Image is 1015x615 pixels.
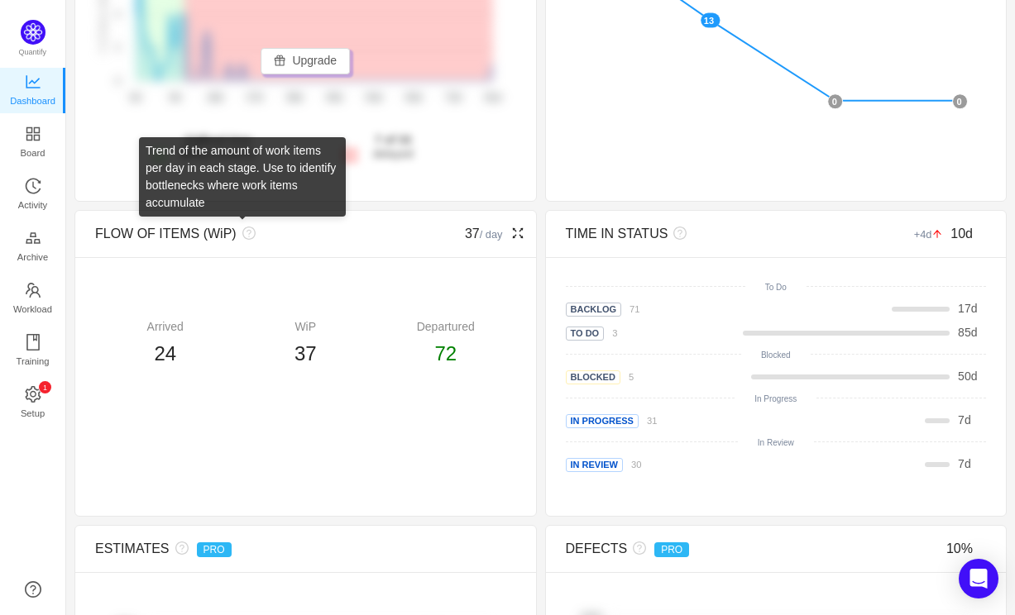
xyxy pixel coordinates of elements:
tspan: 18d [207,93,223,104]
a: icon: settingSetup [25,387,41,420]
span: 50 [958,369,971,383]
tspan: 54d [366,93,382,104]
span: 37 [294,342,317,365]
tspan: 63d [405,93,422,104]
div: Arrived [95,318,236,336]
div: Departured [376,318,516,336]
i: icon: arrow-up [932,229,943,240]
div: WiP [236,318,376,336]
i: icon: book [25,334,41,350]
span: Backlog [566,303,622,317]
div: FLOW OF ITEMS (WiP) [95,224,410,244]
div: Trend of the amount of work items per day in each stage. Use to identify bottlenecks where work i... [139,137,346,217]
div: 37 [410,224,515,244]
small: 5 [629,372,634,382]
div: TIME IN STATUS [566,224,881,244]
small: 3 [612,328,617,338]
span: 24 [154,342,176,365]
span: In Progress [566,414,639,428]
div: DEFECTS [566,539,881,559]
div: Open Intercom Messenger [959,559,998,598]
span: 10% [946,541,973,555]
i: icon: line-chart [25,74,41,90]
span: PRO [197,542,232,557]
tspan: 81d [485,93,501,104]
i: icon: question-circle [627,541,646,555]
i: icon: appstore [25,126,41,142]
a: Dashboard [25,74,41,107]
span: Training [16,345,49,378]
span: lead time [180,133,256,160]
a: Activity [25,179,41,212]
tspan: 9d [170,93,180,104]
i: icon: fullscreen [503,226,524,240]
span: Workload [13,293,52,326]
a: Workload [25,283,41,316]
span: Archive [17,241,48,274]
small: In Progress [754,394,797,403]
span: 17 [958,302,971,315]
a: Archive [25,231,41,264]
sup: 1 [39,381,51,393]
tspan: 45d [326,93,342,104]
a: Training [25,335,41,368]
small: / day [480,228,503,241]
a: 5 [620,369,634,383]
span: Blocked [566,370,620,384]
tspan: 72d [445,93,462,104]
span: 85 [958,326,971,339]
small: In Review [758,438,794,447]
small: Blocked [761,350,791,360]
i: icon: question-circle [668,226,687,240]
div: ESTIMATES [95,539,410,559]
tspan: 0 [116,76,121,86]
i: icon: question-circle [170,541,189,555]
i: icon: question-circle [237,226,256,240]
tspan: 2 [116,43,121,53]
a: 3 [604,326,617,339]
a: icon: question-circle [25,581,41,598]
strong: 7 of 33 [375,133,411,146]
span: Activity [18,188,47,222]
a: 71 [621,302,639,315]
img: Quantify [21,20,45,45]
span: d [958,369,977,383]
small: 30 [631,460,641,470]
span: 72 [434,342,457,365]
span: d [958,326,977,339]
i: icon: gold [25,230,41,246]
i: icon: history [25,178,41,194]
span: delayed [373,133,414,160]
tspan: 0d [130,93,141,104]
tspan: 4 [116,9,121,19]
span: d [958,413,971,427]
span: Quantify [19,48,47,56]
span: d [958,302,977,315]
span: In Review [566,458,623,472]
strong: 11d [184,133,204,146]
p: 1 [42,381,46,393]
span: PRO [654,542,689,557]
span: Board [21,136,45,169]
span: To Do [566,327,605,341]
button: icon: giftUpgrade [261,48,350,74]
i: icon: setting [25,386,41,403]
span: 10d [950,226,973,241]
i: icon: team [25,282,41,298]
small: 31 [647,416,657,426]
span: Setup [21,397,45,430]
span: 7 [958,413,965,427]
small: +4d [914,228,951,241]
span: d [958,457,971,470]
small: To Do [765,283,787,292]
span: 7 [958,457,965,470]
small: 71 [630,304,639,314]
span: Dashboard [10,84,55,117]
a: Board [25,126,41,160]
a: 30 [623,457,641,470]
tspan: 27d [247,93,263,104]
tspan: 36d [286,93,303,104]
a: 31 [639,413,657,427]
